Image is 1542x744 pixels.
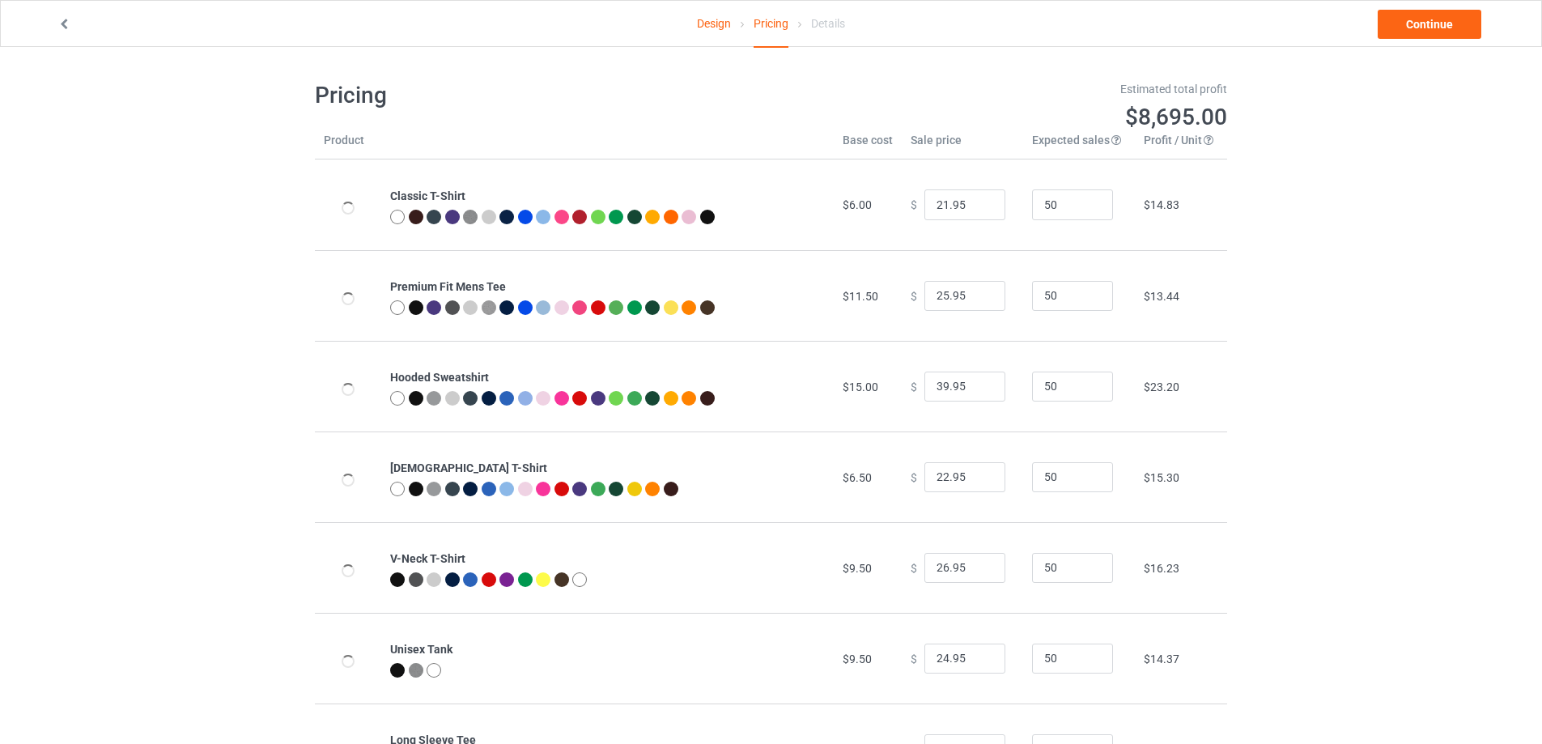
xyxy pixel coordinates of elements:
b: Hooded Sweatshirt [390,371,489,384]
b: V-Neck T-Shirt [390,552,465,565]
a: Continue [1378,10,1481,39]
b: Premium Fit Mens Tee [390,280,506,293]
span: $15.00 [843,381,878,393]
div: Estimated total profit [783,81,1228,97]
span: $6.00 [843,198,872,211]
span: $ [911,198,917,211]
a: Design [697,1,731,46]
span: $ [911,561,917,574]
b: [DEMOGRAPHIC_DATA] T-Shirt [390,461,547,474]
b: Unisex Tank [390,643,452,656]
b: Classic T-Shirt [390,189,465,202]
span: $6.50 [843,471,872,484]
span: $13.44 [1144,290,1179,303]
th: Expected sales [1023,132,1135,159]
th: Profit / Unit [1135,132,1227,159]
th: Base cost [834,132,902,159]
img: heather_texture.png [463,210,478,224]
span: $14.37 [1144,653,1179,665]
th: Product [315,132,381,159]
span: $11.50 [843,290,878,303]
span: $ [911,380,917,393]
span: $14.83 [1144,198,1179,211]
img: heather_texture.png [409,663,423,678]
img: heather_texture.png [482,300,496,315]
span: $ [911,652,917,665]
div: Details [811,1,845,46]
span: $23.20 [1144,381,1179,393]
span: $9.50 [843,562,872,575]
h1: Pricing [315,81,760,110]
span: $ [911,289,917,302]
span: $15.30 [1144,471,1179,484]
th: Sale price [902,132,1023,159]
span: $9.50 [843,653,872,665]
span: $16.23 [1144,562,1179,575]
span: $8,695.00 [1125,104,1227,130]
span: $ [911,470,917,483]
div: Pricing [754,1,788,48]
